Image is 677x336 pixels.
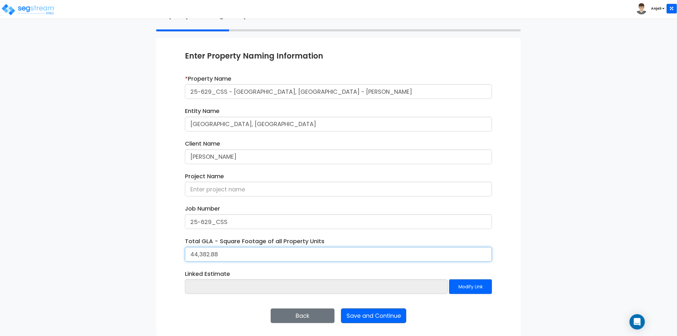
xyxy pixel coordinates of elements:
[185,247,492,262] input: Enter Total GLA
[630,314,645,330] div: Open Intercom Messenger
[636,3,647,14] img: avatar.png
[185,51,492,61] div: Enter Property Naming Information
[185,107,219,115] label: Entity Name
[1,3,55,16] img: logo_pro_r.png
[185,84,492,99] input: Enter property name
[185,214,492,229] input: Enter job number
[185,237,324,245] label: Total GLA - Square Footage of all Property Units
[185,140,220,148] label: Client Name
[185,270,230,278] label: Linked Estimate
[271,308,335,323] button: Back
[185,204,220,213] label: Job Number
[185,75,231,83] label: Property Name
[449,279,492,294] button: Modify Link
[185,149,492,164] input: Enter client name
[185,117,492,132] input: Enter entity name
[185,172,224,180] label: Project Name
[185,182,492,196] input: Enter project name
[651,6,662,11] b: Anjali
[341,308,406,323] button: Save and Continue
